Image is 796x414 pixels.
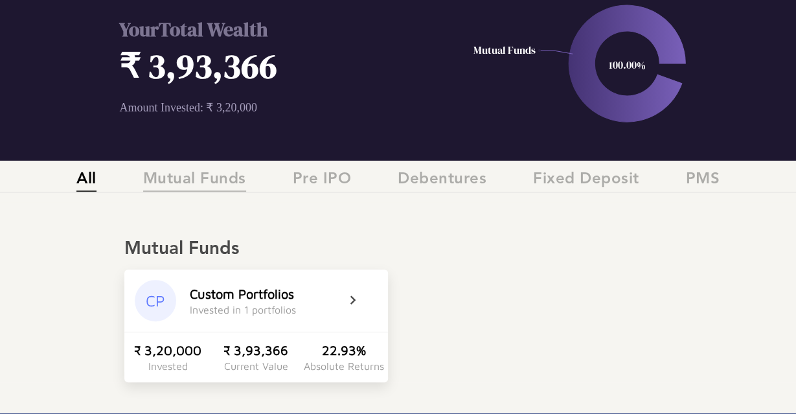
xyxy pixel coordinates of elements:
[322,343,366,358] div: 22.93%
[143,170,246,192] span: Mutual Funds
[134,343,201,358] div: ₹ 3,20,000
[119,43,457,89] h1: ₹ 3,93,366
[119,16,457,43] h2: Your Total Wealth
[223,343,288,358] div: ₹ 3,93,366
[293,170,352,192] span: Pre IPO
[398,170,486,192] span: Debentures
[533,170,639,192] span: Fixed Deposit
[608,58,645,72] text: 100.00%
[190,286,294,301] div: Custom Portfolios
[76,170,97,192] span: All
[304,360,384,372] div: Absolute Returns
[119,100,457,115] p: Amount Invested: ₹ 3,20,000
[190,304,296,316] div: Invested in 1 portfolios
[148,360,188,372] div: Invested
[686,170,720,192] span: PMS
[124,238,672,260] div: Mutual Funds
[473,43,535,57] text: Mutual Funds
[224,360,288,372] div: Current Value
[135,280,176,321] div: CP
